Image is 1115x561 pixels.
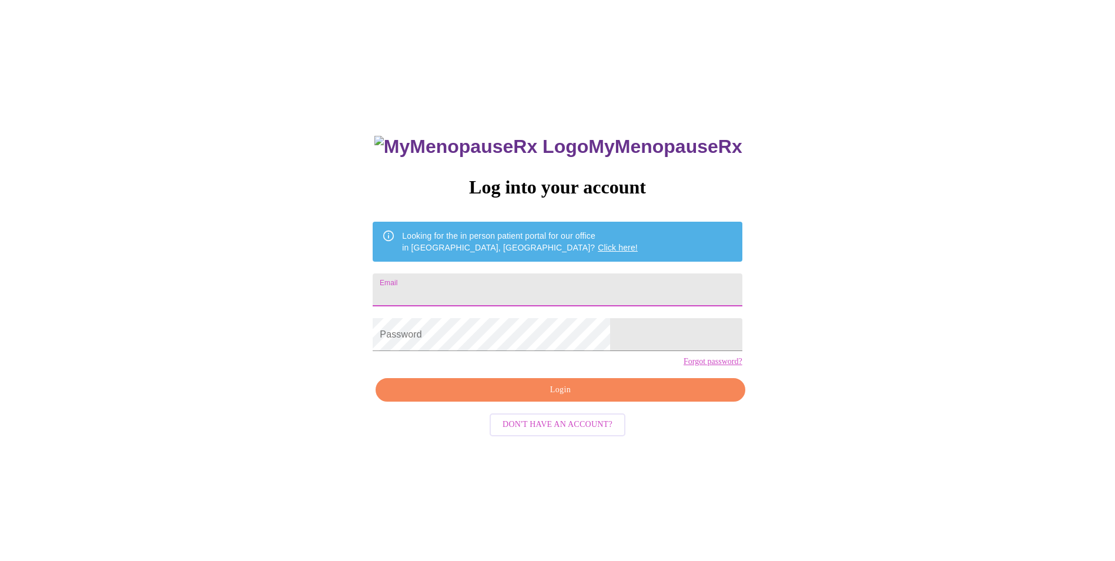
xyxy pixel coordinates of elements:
img: MyMenopauseRx Logo [374,136,588,158]
span: Don't have an account? [503,418,612,432]
div: Looking for the in person patient portal for our office in [GEOGRAPHIC_DATA], [GEOGRAPHIC_DATA]? [402,225,638,258]
h3: Log into your account [373,176,742,198]
button: Login [376,378,745,402]
a: Don't have an account? [487,419,628,429]
h3: MyMenopauseRx [374,136,742,158]
span: Login [389,383,731,398]
a: Forgot password? [684,357,742,366]
button: Don't have an account? [490,413,625,436]
a: Click here! [598,243,638,252]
